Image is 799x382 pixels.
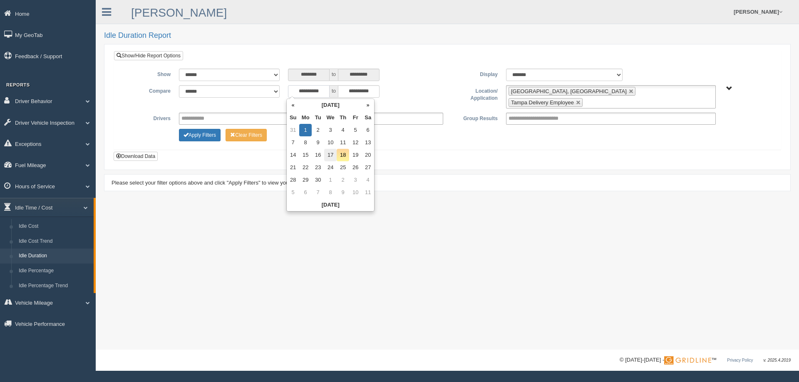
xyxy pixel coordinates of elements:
td: 2 [337,174,349,186]
td: 27 [362,161,374,174]
td: 26 [349,161,362,174]
a: Show/Hide Report Options [114,51,183,60]
td: 7 [287,136,299,149]
a: [PERSON_NAME] [131,6,227,19]
span: v. 2025.4.2019 [764,358,791,362]
button: Download Data [114,152,158,161]
a: Idle Percentage [15,264,94,278]
span: [GEOGRAPHIC_DATA], [GEOGRAPHIC_DATA] [511,88,627,94]
td: 16 [312,149,324,161]
td: 6 [362,124,374,136]
td: 10 [324,136,337,149]
td: 18 [337,149,349,161]
th: Fr [349,111,362,124]
th: [DATE] [299,99,362,111]
td: 2 [312,124,324,136]
label: Display [447,69,502,79]
th: Sa [362,111,374,124]
td: 3 [349,174,362,186]
td: 30 [312,174,324,186]
span: Please select your filter options above and click "Apply Filters" to view your report. [112,180,308,186]
td: 8 [299,136,312,149]
th: Mo [299,111,312,124]
td: 13 [362,136,374,149]
button: Change Filter Options [179,129,221,141]
a: Privacy Policy [727,358,753,362]
td: 10 [349,186,362,199]
td: 25 [337,161,349,174]
td: 15 [299,149,312,161]
td: 24 [324,161,337,174]
th: « [287,99,299,111]
td: 11 [337,136,349,149]
span: to [330,69,338,81]
h2: Idle Duration Report [104,32,791,40]
img: Gridline [664,356,711,365]
td: 14 [287,149,299,161]
td: 11 [362,186,374,199]
a: Idle Duration [15,249,94,264]
td: 4 [337,124,349,136]
th: Su [287,111,299,124]
td: 1 [324,174,337,186]
td: 5 [349,124,362,136]
th: [DATE] [287,199,374,211]
label: Location/ Application [447,85,502,102]
td: 22 [299,161,312,174]
a: Idle Cost [15,219,94,234]
td: 1 [299,124,312,136]
td: 23 [312,161,324,174]
td: 19 [349,149,362,161]
td: 20 [362,149,374,161]
span: to [330,85,338,98]
td: 9 [337,186,349,199]
td: 21 [287,161,299,174]
td: 28 [287,174,299,186]
label: Show [120,69,175,79]
div: © [DATE]-[DATE] - ™ [620,356,791,365]
td: 9 [312,136,324,149]
label: Compare [120,85,175,95]
label: Drivers [120,113,175,123]
a: Idle Cost Trend [15,234,94,249]
td: 8 [324,186,337,199]
a: Idle Percentage Trend [15,278,94,293]
td: 3 [324,124,337,136]
td: 29 [299,174,312,186]
th: Tu [312,111,324,124]
th: » [362,99,374,111]
td: 31 [287,124,299,136]
td: 6 [299,186,312,199]
td: 7 [312,186,324,199]
button: Change Filter Options [226,129,267,141]
td: 4 [362,174,374,186]
td: 12 [349,136,362,149]
th: Th [337,111,349,124]
td: 5 [287,186,299,199]
td: 17 [324,149,337,161]
label: Group Results [447,113,502,123]
th: We [324,111,337,124]
span: Tampa Delivery Employee [511,99,574,106]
